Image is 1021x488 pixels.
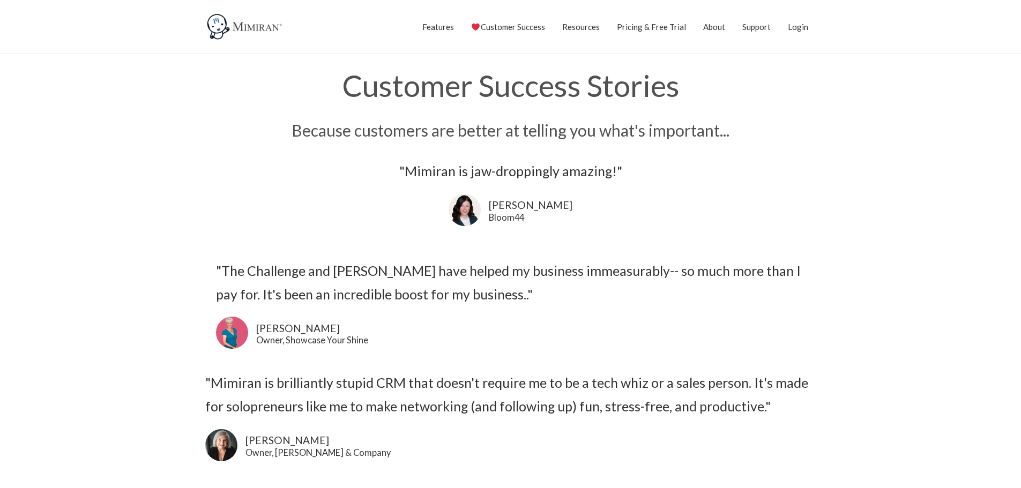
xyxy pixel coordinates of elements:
[742,13,771,40] a: Support
[216,259,806,306] div: "The Challenge and [PERSON_NAME] have helped my business immeasurably-- so much more than I pay f...
[216,160,806,183] div: "Mimiran is jaw-droppingly amazing!"
[471,13,545,40] a: Customer Success
[245,433,391,448] a: [PERSON_NAME]
[703,13,725,40] a: About
[205,429,237,461] img: Lori Karpman uses Mimiran CRM to grow her business
[788,13,808,40] a: Login
[205,122,816,138] h3: Because customers are better at telling you what's important...
[562,13,600,40] a: Resources
[216,317,248,349] img: Rebecca Murray
[449,194,481,226] img: Kathleen Hustad
[256,321,368,336] div: [PERSON_NAME]
[216,71,806,101] h1: Customer Success Stories
[256,336,368,344] div: Owner, Showcase Your Shine
[422,13,454,40] a: Features
[617,13,686,40] a: Pricing & Free Trial
[489,213,572,222] div: Bloom44
[205,371,816,418] div: "Mimiran is brilliantly stupid CRM that doesn't require me to be a tech whiz or a sales person. I...
[205,13,286,40] img: Mimiran CRM
[489,198,572,213] div: [PERSON_NAME]
[472,23,480,31] img: ❤️
[245,448,391,457] a: Owner, [PERSON_NAME] & Company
